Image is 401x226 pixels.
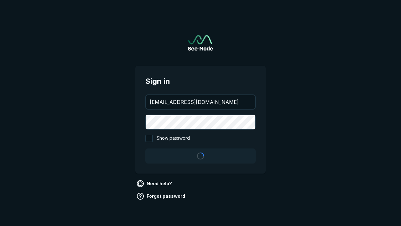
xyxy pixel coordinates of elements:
input: your@email.com [146,95,255,109]
span: Sign in [145,76,256,87]
img: See-Mode Logo [188,35,213,51]
a: Need help? [135,179,174,189]
a: Forgot password [135,191,188,201]
a: Go to sign in [188,35,213,51]
span: Show password [157,135,190,142]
